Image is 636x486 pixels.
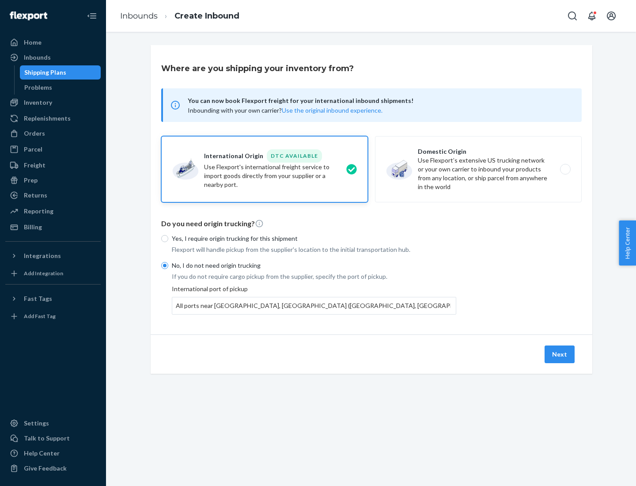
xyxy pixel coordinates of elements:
[174,11,239,21] a: Create Inbound
[172,261,456,270] p: No, I do not need origin trucking
[5,111,101,125] a: Replenishments
[188,106,382,114] span: Inbounding with your own carrier?
[564,7,581,25] button: Open Search Box
[5,461,101,475] button: Give Feedback
[83,7,101,25] button: Close Navigation
[583,7,601,25] button: Open notifications
[24,223,42,232] div: Billing
[5,173,101,187] a: Prep
[5,50,101,65] a: Inbounds
[24,53,51,62] div: Inbounds
[5,220,101,234] a: Billing
[20,80,101,95] a: Problems
[161,219,582,229] p: Do you need origin trucking?
[10,11,47,20] img: Flexport logo
[161,262,168,269] input: No, I do not need origin trucking
[282,106,382,115] button: Use the original inbound experience.
[24,207,53,216] div: Reporting
[5,292,101,306] button: Fast Tags
[172,285,456,315] div: International port of pickup
[602,7,620,25] button: Open account menu
[5,126,101,140] a: Orders
[24,294,52,303] div: Fast Tags
[24,434,70,443] div: Talk to Support
[24,419,49,428] div: Settings
[5,142,101,156] a: Parcel
[161,63,354,74] h3: Where are you shipping your inventory from?
[172,234,456,243] p: Yes, I require origin trucking for this shipment
[24,161,45,170] div: Freight
[161,235,168,242] input: Yes, I require origin trucking for this shipment
[24,114,71,123] div: Replenishments
[5,188,101,202] a: Returns
[5,204,101,218] a: Reporting
[545,346,575,363] button: Next
[5,446,101,460] a: Help Center
[5,95,101,110] a: Inventory
[172,272,456,281] p: If you do not require cargo pickup from the supplier, specify the port of pickup.
[24,251,61,260] div: Integrations
[24,449,60,458] div: Help Center
[5,431,101,445] a: Talk to Support
[5,35,101,49] a: Home
[188,95,571,106] span: You can now book Flexport freight for your international inbound shipments!
[24,312,56,320] div: Add Fast Tag
[24,145,42,154] div: Parcel
[24,83,52,92] div: Problems
[5,249,101,263] button: Integrations
[5,416,101,430] a: Settings
[20,65,101,80] a: Shipping Plans
[24,176,38,185] div: Prep
[24,98,52,107] div: Inventory
[113,3,246,29] ol: breadcrumbs
[172,245,456,254] p: Flexport will handle pickup from the supplier's location to the initial transportation hub.
[5,266,101,281] a: Add Integration
[24,129,45,138] div: Orders
[619,220,636,266] button: Help Center
[5,309,101,323] a: Add Fast Tag
[5,158,101,172] a: Freight
[24,68,66,77] div: Shipping Plans
[120,11,158,21] a: Inbounds
[24,464,67,473] div: Give Feedback
[24,38,42,47] div: Home
[24,270,63,277] div: Add Integration
[24,191,47,200] div: Returns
